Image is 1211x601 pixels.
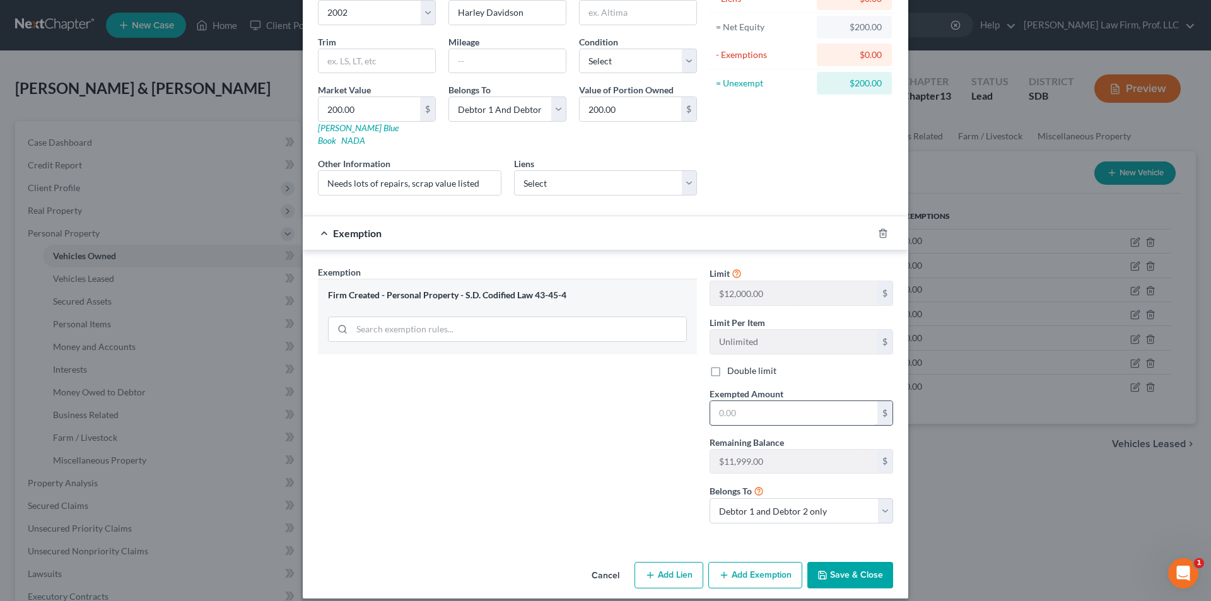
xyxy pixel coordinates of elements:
button: Add Lien [635,562,703,588]
span: Belongs To [710,486,752,496]
span: Exemption [318,267,361,277]
iframe: Intercom live chat [1168,558,1198,588]
label: Other Information [318,157,390,170]
label: Trim [318,35,336,49]
button: Cancel [582,563,629,588]
div: $ [877,450,892,474]
div: $ [877,330,892,354]
div: $ [877,401,892,425]
input: 0.00 [319,97,420,121]
input: 0.00 [710,401,877,425]
input: Search exemption rules... [352,317,686,341]
div: $ [420,97,435,121]
span: 1 [1194,558,1204,568]
label: Value of Portion Owned [579,83,674,96]
div: $200.00 [827,21,882,33]
input: (optional) [319,171,501,195]
button: Add Exemption [708,562,802,588]
div: Firm Created - Personal Property - S.D. Codified Law 43-45-4 [328,289,687,301]
span: Belongs To [448,85,491,95]
label: Mileage [448,35,479,49]
div: - Exemptions [716,49,811,61]
label: Limit Per Item [710,316,765,329]
input: -- [710,281,877,305]
input: ex. LS, LT, etc [319,49,435,73]
span: Exemption [333,227,382,239]
span: Limit [710,268,730,279]
label: Liens [514,157,534,170]
label: Double limit [727,365,776,377]
div: = Unexempt [716,77,811,90]
div: $0.00 [827,49,882,61]
input: -- [710,450,877,474]
label: Remaining Balance [710,436,784,449]
div: $200.00 [827,77,882,90]
button: Save & Close [807,562,893,588]
input: -- [710,330,877,354]
input: ex. Altima [580,1,696,25]
div: $ [877,281,892,305]
label: Condition [579,35,618,49]
a: [PERSON_NAME] Blue Book [318,122,399,146]
label: Market Value [318,83,371,96]
input: -- [449,49,566,73]
input: 0.00 [580,97,681,121]
span: Exempted Amount [710,388,783,399]
input: ex. Nissan [449,1,566,25]
div: = Net Equity [716,21,811,33]
div: $ [681,97,696,121]
a: NADA [341,135,365,146]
